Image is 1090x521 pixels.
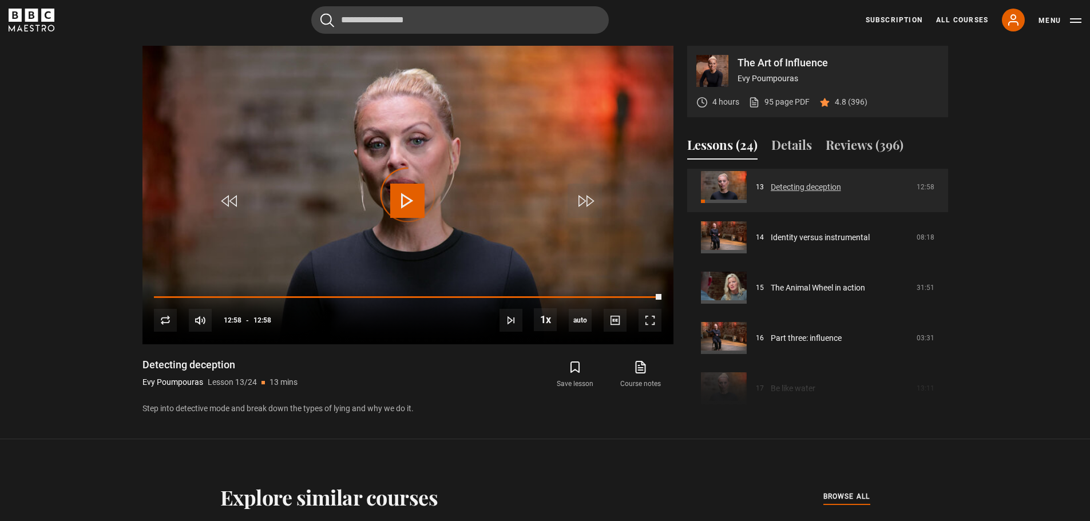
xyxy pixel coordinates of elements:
span: 12:58 [224,310,241,331]
button: Lessons (24) [687,136,758,160]
button: Fullscreen [639,309,661,332]
a: Detecting deception [771,181,841,193]
button: Playback Rate [534,308,557,331]
a: Part three: influence [771,332,842,344]
p: The Art of Influence [738,58,939,68]
button: Captions [604,309,627,332]
button: Reviews (396) [826,136,903,160]
p: Lesson 13/24 [208,376,257,388]
video-js: Video Player [142,46,673,344]
span: 12:58 [253,310,271,331]
button: Save lesson [542,358,608,391]
a: 95 page PDF [748,96,810,108]
a: The Animal Wheel in action [771,282,865,294]
a: Subscription [866,15,922,25]
p: Step into detective mode and break down the types of lying and why we do it. [142,403,673,415]
a: Identity versus instrumental [771,232,870,244]
a: browse all [823,491,870,503]
div: Progress Bar [154,296,661,299]
button: Replay [154,309,177,332]
svg: BBC Maestro [9,9,54,31]
p: Evy Poumpouras [738,73,939,85]
p: Evy Poumpouras [142,376,203,388]
span: browse all [823,491,870,502]
button: Details [771,136,812,160]
h2: Explore similar courses [220,485,438,509]
button: Next Lesson [500,309,522,332]
p: 4 hours [712,96,739,108]
button: Mute [189,309,212,332]
p: 13 mins [269,376,298,388]
a: All Courses [936,15,988,25]
div: Current quality: 720p [569,309,592,332]
p: 4.8 (396) [835,96,867,108]
span: - [246,316,249,324]
button: Submit the search query [320,13,334,27]
button: Toggle navigation [1039,15,1081,26]
h1: Detecting deception [142,358,298,372]
span: auto [569,309,592,332]
input: Search [311,6,609,34]
a: Course notes [608,358,673,391]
